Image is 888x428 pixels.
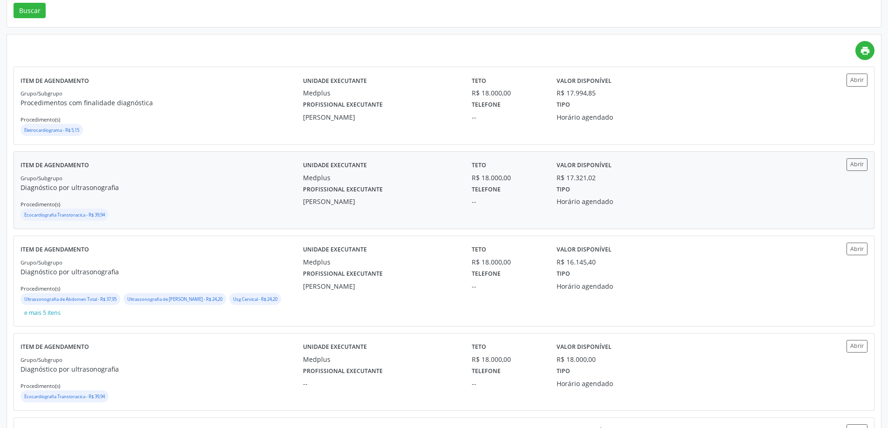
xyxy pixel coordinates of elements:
div: Horário agendado [557,197,670,206]
label: Teto [472,74,486,88]
div: R$ 18.000,00 [557,354,596,364]
button: Abrir [847,74,867,86]
label: Tipo [557,98,570,112]
label: Profissional executante [303,183,383,197]
p: Diagnóstico por ultrasonografia [21,183,303,192]
label: Profissional executante [303,364,383,379]
label: Telefone [472,364,501,379]
button: Abrir [847,243,867,255]
div: R$ 16.145,40 [557,257,596,267]
small: Usg Cervical - R$ 24,20 [233,296,277,302]
small: Ultrassonografia de [PERSON_NAME] - R$ 24,20 [127,296,222,302]
button: Abrir [847,340,867,353]
small: Ultrassonografia de Abdomen Total - R$ 37,95 [24,296,117,302]
div: [PERSON_NAME] [303,281,459,291]
small: Ecocardiografia Transtoracica - R$ 39,94 [24,212,105,218]
label: Profissional executante [303,267,383,281]
label: Item de agendamento [21,74,89,88]
label: Teto [472,243,486,257]
label: Tipo [557,267,570,281]
small: Procedimento(s) [21,116,60,123]
p: Procedimentos com finalidade diagnóstica [21,98,303,108]
small: Eletrocardiograma - R$ 5,15 [24,127,79,133]
div: R$ 18.000,00 [472,173,543,183]
label: Tipo [557,183,570,197]
div: R$ 18.000,00 [472,257,543,267]
p: Diagnóstico por ultrasonografia [21,267,303,277]
button: e mais 5 itens [21,306,64,319]
div: Medplus [303,173,459,183]
label: Item de agendamento [21,243,89,257]
a: print [855,41,874,60]
label: Teto [472,340,486,354]
small: Procedimento(s) [21,382,60,389]
div: Horário agendado [557,379,670,388]
label: Valor disponível [557,74,612,88]
label: Item de agendamento [21,340,89,354]
label: Unidade executante [303,74,367,88]
div: R$ 17.994,85 [557,88,596,98]
div: R$ 18.000,00 [472,354,543,364]
i: print [860,46,870,56]
p: Diagnóstico por ultrasonografia [21,364,303,374]
div: R$ 17.321,02 [557,173,596,183]
div: R$ 18.000,00 [472,88,543,98]
div: -- [472,197,543,206]
div: [PERSON_NAME] [303,112,459,122]
small: Grupo/Subgrupo [21,259,62,266]
div: -- [303,379,459,388]
div: Horário agendado [557,112,670,122]
label: Valor disponível [557,158,612,173]
small: Grupo/Subgrupo [21,90,62,97]
label: Unidade executante [303,340,367,354]
label: Telefone [472,98,501,112]
button: Buscar [14,3,46,19]
div: Medplus [303,354,459,364]
div: -- [472,281,543,291]
label: Tipo [557,364,570,379]
small: Ecocardiografia Transtoracica - R$ 39,94 [24,394,105,400]
label: Teto [472,158,486,173]
div: -- [472,112,543,122]
small: Grupo/Subgrupo [21,356,62,363]
button: Abrir [847,158,867,171]
div: -- [472,379,543,388]
div: Medplus [303,257,459,267]
small: Procedimento(s) [21,201,60,208]
label: Telefone [472,183,501,197]
small: Grupo/Subgrupo [21,175,62,182]
label: Valor disponível [557,243,612,257]
div: [PERSON_NAME] [303,197,459,206]
label: Valor disponível [557,340,612,354]
small: Procedimento(s) [21,285,60,292]
label: Profissional executante [303,98,383,112]
label: Item de agendamento [21,158,89,173]
label: Unidade executante [303,158,367,173]
label: Unidade executante [303,243,367,257]
div: Horário agendado [557,281,670,291]
div: Medplus [303,88,459,98]
label: Telefone [472,267,501,281]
